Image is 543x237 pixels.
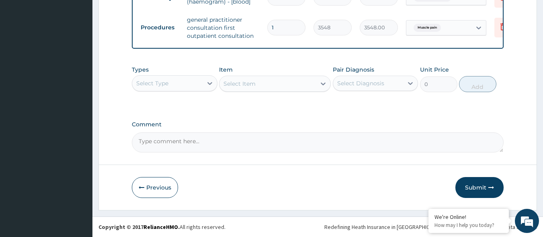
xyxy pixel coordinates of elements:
a: RelianceHMO [143,223,178,231]
label: Unit Price [420,66,449,74]
button: Add [459,76,496,92]
label: Comment [132,121,504,128]
div: Select Diagnosis [337,79,384,87]
div: Select Type [136,79,168,87]
label: Pair Diagnosis [333,66,374,74]
img: d_794563401_company_1708531726252_794563401 [15,40,33,60]
footer: All rights reserved. [92,216,543,237]
p: How may I help you today? [434,222,503,229]
div: We're Online! [434,213,503,221]
button: Submit [455,177,504,198]
strong: Copyright © 2017 . [98,223,180,231]
span: We're online! [47,69,111,150]
label: Types [132,66,149,73]
div: Chat with us now [42,45,135,56]
td: Procedures [137,20,183,35]
span: Muscle pain [414,24,441,32]
button: Previous [132,177,178,198]
div: Minimize live chat window [132,4,151,23]
div: Redefining Heath Insurance in [GEOGRAPHIC_DATA] using Telemedicine and Data Science! [324,223,537,231]
label: Item [219,66,233,74]
textarea: Type your message and hit 'Enter' [4,155,153,183]
td: general practitioner consultation first outpatient consultation [183,12,263,44]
